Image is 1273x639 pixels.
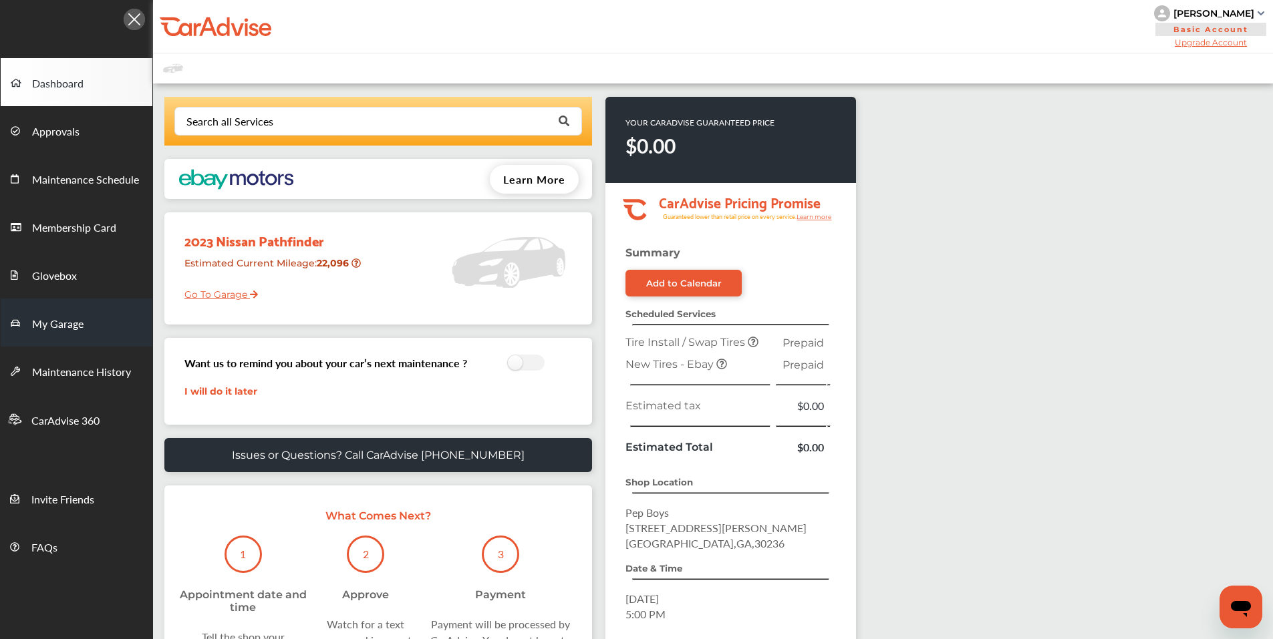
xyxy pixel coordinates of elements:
span: FAQs [31,540,57,557]
p: 3 [498,546,504,562]
span: Pep Boys [625,505,669,520]
a: I will do it later [184,385,257,397]
span: Glovebox [32,268,77,285]
span: Prepaid [783,337,824,349]
a: Maintenance History [1,347,152,395]
span: Maintenance Schedule [32,172,139,189]
p: YOUR CARADVISE GUARANTEED PRICE [625,117,774,128]
div: Appointment date and time [178,588,309,614]
td: $0.00 [775,395,828,417]
a: Approvals [1,106,152,154]
span: Invite Friends [31,491,94,509]
span: [GEOGRAPHIC_DATA] , GA , 30236 [625,536,785,551]
strong: 22,096 [317,257,351,269]
td: $0.00 [775,436,828,458]
p: What Comes Next? [178,509,579,522]
span: CarAdvise 360 [31,413,100,430]
a: Glovebox [1,250,152,298]
div: Payment [475,588,526,601]
img: Icon.5fd9dcc7.svg [124,9,145,30]
span: Dashboard [32,75,84,93]
a: My Garage [1,298,152,347]
span: Learn More [503,172,565,187]
div: Approve [342,588,389,601]
strong: Date & Time [625,563,682,574]
iframe: Button to launch messaging window [1220,586,1262,628]
strong: Scheduled Services [625,308,716,319]
div: Add to Calendar [646,278,722,288]
span: Maintenance History [32,364,131,381]
span: Membership Card [32,220,116,237]
span: New Tires - Ebay [625,358,716,371]
strong: Shop Location [625,477,693,487]
a: Add to Calendar [625,270,742,296]
a: Membership Card [1,202,152,250]
strong: Summary [625,246,680,259]
span: My Garage [32,316,84,333]
span: Prepaid [783,359,824,371]
a: Maintenance Schedule [1,154,152,202]
span: Tire Install / Swap Tires [625,336,748,349]
td: Estimated Total [622,436,775,458]
tspan: Guaranteed lower than retail price on every service. [663,212,797,221]
div: Estimated Current Mileage : [174,252,370,286]
div: Search all Services [186,116,273,127]
span: 5:00 PM [625,606,666,622]
p: 2 [363,546,369,562]
div: 2023 Nissan Pathfinder [174,219,370,252]
p: 1 [240,546,246,562]
div: [PERSON_NAME] [1173,7,1254,19]
span: Basic Account [1155,23,1266,36]
span: [STREET_ADDRESS][PERSON_NAME] [625,520,807,536]
h3: Want us to remind you about your car’s next maintenance ? [184,355,467,371]
span: Upgrade Account [1154,37,1268,47]
a: Issues or Questions? Call CarAdvise [PHONE_NUMBER] [164,438,592,472]
a: Dashboard [1,58,152,106]
img: placeholder_car.5a1ece94.svg [452,219,565,306]
td: Estimated tax [622,395,775,417]
a: Go To Garage [174,278,258,304]
tspan: Learn more [797,213,832,220]
p: Issues or Questions? Call CarAdvise [PHONE_NUMBER] [232,449,525,461]
img: sCxJUJ+qAmfqhQGDUl18vwLg4ZYJ6CxN7XmbOMBAAAAAElFTkSuQmCC [1258,11,1264,15]
img: knH8PDtVvWoAbQRylUukY18CTiRevjo20fAtgn5MLBQj4uumYvk2MzTtcAIzfGAtb1XOLVMAvhLuqoNAbL4reqehy0jehNKdM... [1154,5,1170,21]
span: [DATE] [625,591,659,606]
tspan: CarAdvise Pricing Promise [659,190,821,214]
strong: $0.00 [625,132,676,160]
span: Approvals [32,124,80,141]
img: placeholder_car.fcab19be.svg [163,60,183,77]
